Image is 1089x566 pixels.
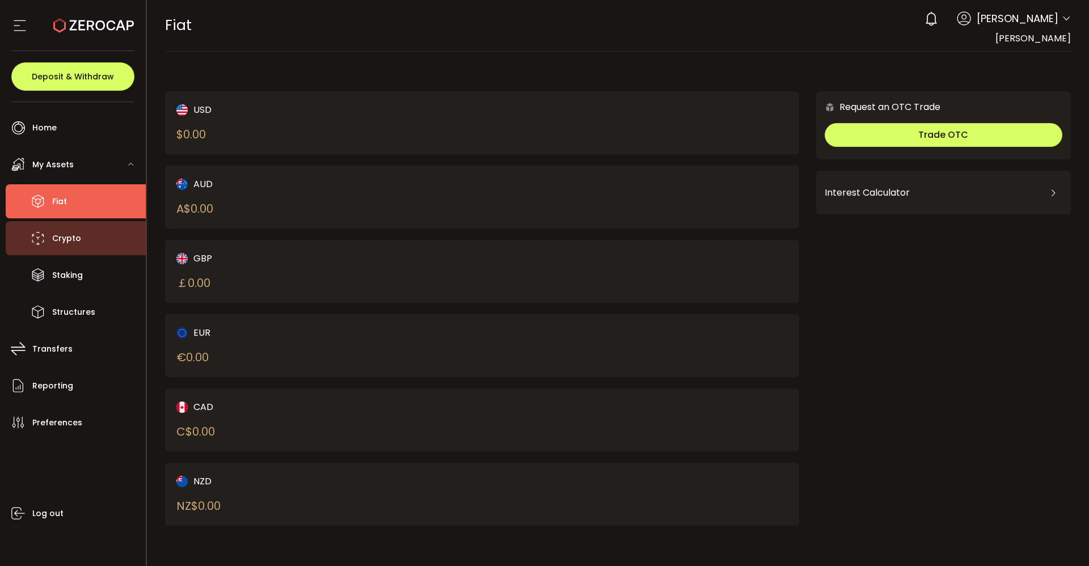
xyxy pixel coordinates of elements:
[176,326,451,340] div: EUR
[995,32,1071,45] span: [PERSON_NAME]
[176,200,213,217] div: A$ 0.00
[165,15,192,35] span: Fiat
[32,415,82,431] span: Preferences
[825,123,1062,147] button: Trade OTC
[32,120,57,136] span: Home
[32,157,74,173] span: My Assets
[176,251,451,265] div: GBP
[52,230,81,247] span: Crypto
[52,267,83,284] span: Staking
[176,274,210,292] div: ￡ 0.00
[918,128,968,141] span: Trade OTC
[32,73,114,81] span: Deposit & Withdraw
[176,497,221,514] div: NZ$ 0.00
[32,341,73,357] span: Transfers
[176,126,206,143] div: $ 0.00
[977,11,1058,26] span: [PERSON_NAME]
[176,179,188,190] img: aud_portfolio.svg
[816,100,940,114] div: Request an OTC Trade
[825,102,835,112] img: 6nGpN7MZ9FLuBP83NiajKbTRY4UzlzQtBKtCrLLspmCkSvCZHBKvY3NxgQaT5JnOQREvtQ257bXeeSTueZfAPizblJ+Fe8JwA...
[1032,512,1089,566] iframe: Chat Widget
[176,103,451,117] div: USD
[176,402,188,413] img: cad_portfolio.svg
[176,253,188,264] img: gbp_portfolio.svg
[176,177,451,191] div: AUD
[11,62,134,91] button: Deposit & Withdraw
[176,474,451,488] div: NZD
[176,423,215,440] div: C$ 0.00
[176,104,188,116] img: usd_portfolio.svg
[176,476,188,487] img: nzd_portfolio.svg
[176,400,451,414] div: CAD
[176,327,188,339] img: eur_portfolio.svg
[32,505,64,522] span: Log out
[176,349,209,366] div: € 0.00
[32,378,73,394] span: Reporting
[52,304,95,320] span: Structures
[825,179,1062,206] div: Interest Calculator
[52,193,67,210] span: Fiat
